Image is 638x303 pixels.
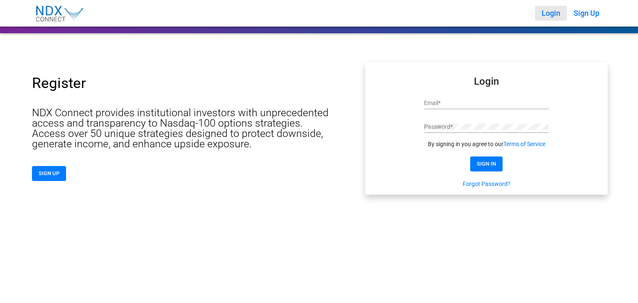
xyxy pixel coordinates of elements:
span: SIGN UP [39,170,59,176]
span: Login [542,9,560,17]
a: Forgot Password? [463,180,510,188]
p: Register [32,76,86,90]
div: By signing in you agree to our [424,140,549,148]
img: NDX_Connect_Logo-01.svg [32,2,87,25]
a: Terms of Service [503,140,545,148]
button: SIGN IN [470,156,503,171]
button: SIGN UP [32,166,66,181]
span: Sign Up [574,9,599,17]
button: Login [535,6,567,21]
button: Sign Up [567,6,606,21]
span: SIGN IN [477,161,496,167]
mat-card-title: Login [474,77,499,86]
p: NDX Connect provides institutional investors with unprecedented access and transparency to Nasdaq... [32,108,335,149]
